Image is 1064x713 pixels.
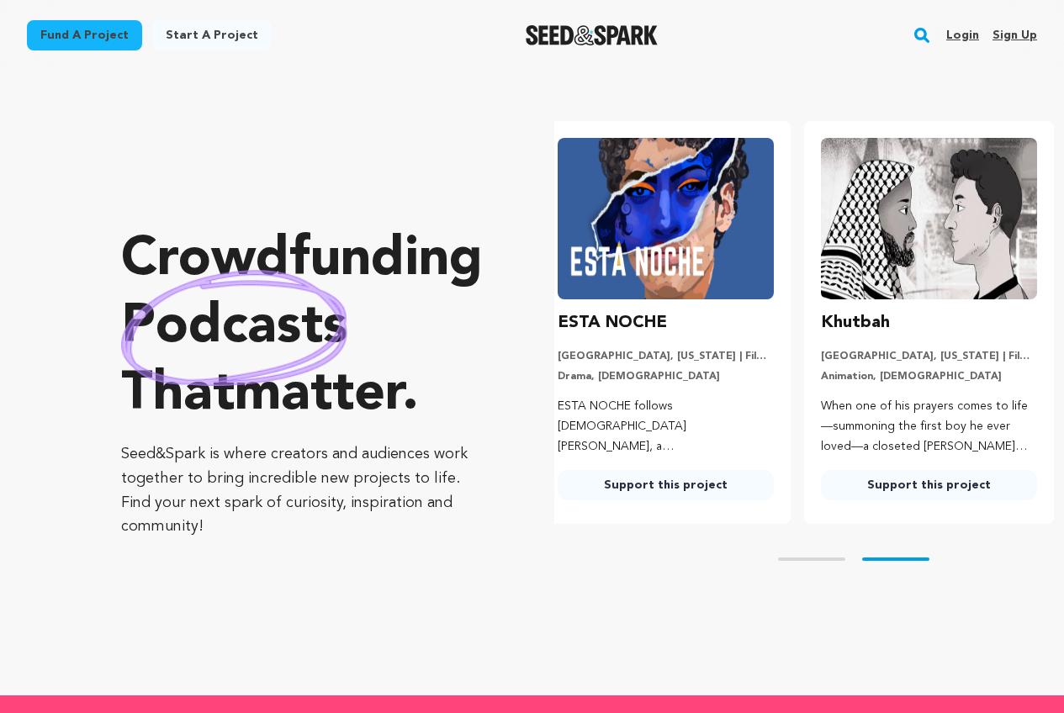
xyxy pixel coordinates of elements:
[821,138,1037,299] img: Khutbah image
[946,22,979,49] a: Login
[152,20,272,50] a: Start a project
[558,370,774,383] p: Drama, [DEMOGRAPHIC_DATA]
[821,470,1037,500] a: Support this project
[27,20,142,50] a: Fund a project
[558,470,774,500] a: Support this project
[235,368,402,422] span: matter
[558,397,774,457] p: ESTA NOCHE follows [DEMOGRAPHIC_DATA] [PERSON_NAME], a [DEMOGRAPHIC_DATA], homeless runaway, conf...
[821,370,1037,383] p: Animation, [DEMOGRAPHIC_DATA]
[121,227,487,429] p: Crowdfunding that .
[526,25,658,45] a: Seed&Spark Homepage
[821,350,1037,363] p: [GEOGRAPHIC_DATA], [US_STATE] | Film Short
[121,270,347,387] img: hand sketched image
[821,397,1037,457] p: When one of his prayers comes to life—summoning the first boy he ever loved—a closeted [PERSON_NA...
[558,350,774,363] p: [GEOGRAPHIC_DATA], [US_STATE] | Film Short
[526,25,658,45] img: Seed&Spark Logo Dark Mode
[821,309,890,336] h3: Khutbah
[558,309,667,336] h3: ESTA NOCHE
[121,442,487,539] p: Seed&Spark is where creators and audiences work together to bring incredible new projects to life...
[993,22,1037,49] a: Sign up
[558,138,774,299] img: ESTA NOCHE image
